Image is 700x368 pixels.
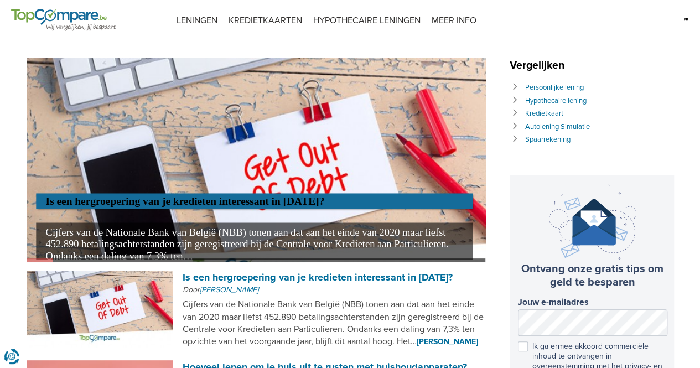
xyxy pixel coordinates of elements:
p: Cijfers van de Nationale Bank van België (NBB) tonen aan dat aan het einde van 2020 maar liefst 4... [45,226,463,262]
a: [PERSON_NAME] [417,337,478,346]
h2: Is een hergroepering van je kredieten interessant in [DATE]? [45,194,463,209]
a: Autolening Simulatie [525,122,590,131]
a: Spaarrekening [525,135,571,144]
div: Pause [26,258,485,262]
label: Jouw e-mailadres [518,297,667,308]
a: [PERSON_NAME] [200,285,258,294]
p: Cijfers van de Nationale Bank van België (NBB) tonen aan dat aan het einde van 2020 maar liefst 4... [183,298,485,348]
span: Vergelijken [510,59,570,72]
p: Door [183,284,485,296]
h3: Ontvang onze gratis tips om geld te besparen [518,262,667,289]
a: Kredietkaart [525,109,563,118]
a: Persoonlijke lening [525,83,584,92]
a: Is een hergroepering van je kredieten interessant in [DATE]? Cijfers van de Nationale Bank van Be... [27,58,556,262]
img: fr.svg [683,11,689,28]
a: Hypothecaire lening [525,96,587,105]
img: newsletter [549,184,636,260]
img: Is een hergroepering van je kredieten interessant in 2023? [27,271,173,348]
a: Is een hergroepering van je kredieten interessant in [DATE]? [183,271,453,283]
